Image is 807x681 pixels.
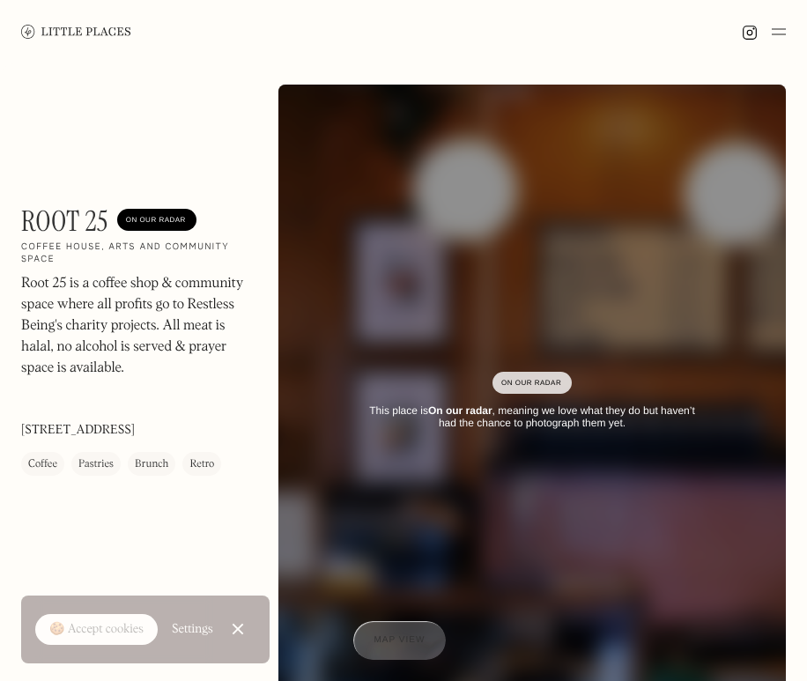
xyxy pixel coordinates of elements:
[220,611,255,647] a: Close Cookie Popup
[172,610,213,649] a: Settings
[135,455,168,473] div: Brunch
[189,455,214,473] div: Retro
[28,455,57,473] div: Coffee
[353,621,447,660] a: Map view
[21,204,108,238] h1: Root 25
[237,629,238,630] div: Close Cookie Popup
[21,388,250,409] p: ‍
[501,374,563,392] div: On Our Radar
[21,241,250,266] h2: Coffee house, arts and community space
[21,273,250,379] p: Root 25 is a coffee shop & community space where all profits go to Restless Being's charity proje...
[172,623,213,635] div: Settings
[126,211,188,229] div: On Our Radar
[428,404,492,417] strong: On our radar
[21,421,135,440] p: [STREET_ADDRESS]
[374,635,426,645] span: Map view
[35,614,158,646] a: 🍪 Accept cookies
[78,455,114,473] div: Pastries
[359,404,705,430] div: This place is , meaning we love what they do but haven’t had the chance to photograph them yet.
[49,621,144,639] div: 🍪 Accept cookies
